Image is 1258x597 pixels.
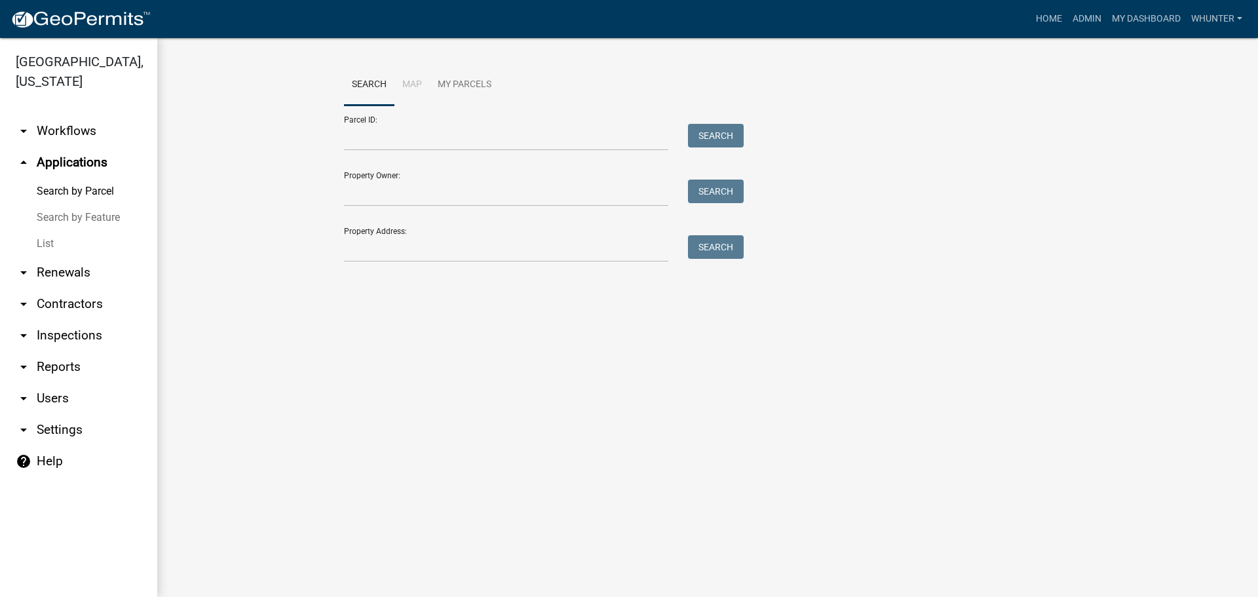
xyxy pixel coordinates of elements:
[688,235,744,259] button: Search
[1031,7,1067,31] a: Home
[16,328,31,343] i: arrow_drop_down
[1067,7,1107,31] a: Admin
[688,180,744,203] button: Search
[16,296,31,312] i: arrow_drop_down
[16,155,31,170] i: arrow_drop_up
[16,359,31,375] i: arrow_drop_down
[430,64,499,106] a: My Parcels
[16,422,31,438] i: arrow_drop_down
[16,265,31,280] i: arrow_drop_down
[344,64,394,106] a: Search
[1107,7,1186,31] a: My Dashboard
[688,124,744,147] button: Search
[16,123,31,139] i: arrow_drop_down
[16,453,31,469] i: help
[1186,7,1248,31] a: whunter
[16,391,31,406] i: arrow_drop_down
